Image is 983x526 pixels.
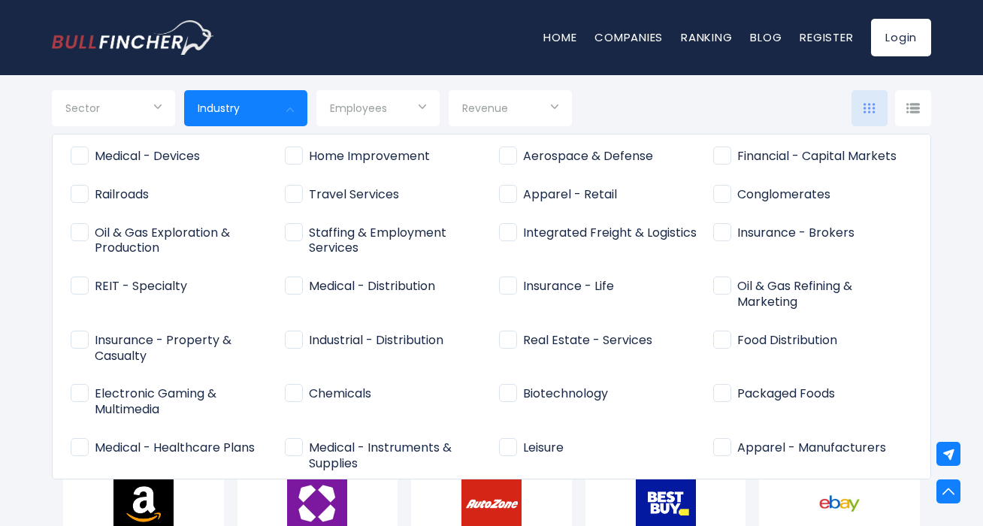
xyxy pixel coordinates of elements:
span: Industry [198,101,240,115]
a: Go to homepage [52,20,213,55]
span: Medical - Instruments & Supplies [285,440,484,472]
img: Bullfincher logo [52,20,214,55]
span: Insurance - Property & Casualty [71,333,270,364]
a: Companies [594,29,663,45]
span: Real Estate - Services [499,333,652,349]
span: Aerospace & Defense [499,149,653,165]
span: Medical - Healthcare Plans [71,440,255,456]
a: Blog [750,29,782,45]
span: Staffing & Employment Services [285,225,484,257]
span: Employees [330,101,387,115]
span: Chemicals [285,386,371,402]
span: Integrated Freight & Logistics [499,225,697,241]
a: Register [800,29,853,45]
span: Insurance - Brokers [713,225,854,241]
span: Food Distribution [713,333,837,349]
span: Insurance - Life [499,279,614,295]
span: Leisure [499,440,564,456]
span: Oil & Gas Refining & Marketing [713,279,912,310]
span: Packaged Foods [713,386,835,402]
a: Login [871,19,931,56]
span: Apparel - Retail [499,187,617,203]
span: Oil & Gas Exploration & Production [71,225,270,257]
span: Revenue [462,101,508,115]
span: REIT - Specialty [71,279,187,295]
span: Industrial - Distribution [285,333,443,349]
span: Medical - Devices [71,149,200,165]
a: Ranking [681,29,732,45]
span: Conglomerates [713,187,830,203]
span: Apparel - Manufacturers [713,440,886,456]
span: Home Improvement [285,149,430,165]
span: Biotechnology [499,386,608,402]
span: Electronic Gaming & Multimedia [71,386,270,418]
span: Travel Services [285,187,399,203]
a: Home [543,29,576,45]
span: Medical - Distribution [285,279,435,295]
span: Financial - Capital Markets [713,149,897,165]
span: Railroads [71,187,149,203]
